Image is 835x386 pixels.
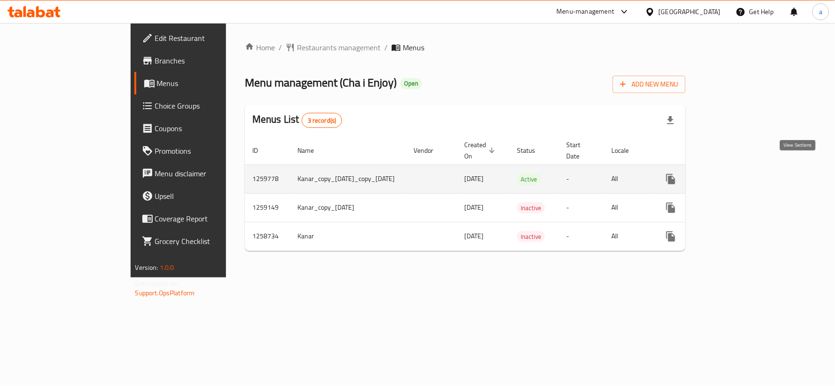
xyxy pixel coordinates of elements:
[464,173,484,185] span: [DATE]
[160,261,174,274] span: 1.0.0
[297,145,326,156] span: Name
[155,123,263,134] span: Coupons
[819,7,822,17] span: a
[613,76,686,93] button: Add New Menu
[155,145,263,157] span: Promotions
[384,42,388,53] li: /
[252,112,342,128] h2: Menus List
[290,222,406,251] td: Kanar
[604,222,652,251] td: All
[290,165,406,193] td: Kanar_copy_[DATE]_copy_[DATE]
[660,197,682,219] button: more
[134,185,270,207] a: Upsell
[245,136,757,251] table: enhanced table
[135,287,195,299] a: Support.OpsPlatform
[157,78,263,89] span: Menus
[559,222,604,251] td: -
[134,27,270,49] a: Edit Restaurant
[652,136,757,165] th: Actions
[134,230,270,252] a: Grocery Checklist
[155,32,263,44] span: Edit Restaurant
[135,277,179,290] span: Get support on:
[155,55,263,66] span: Branches
[134,49,270,72] a: Branches
[134,117,270,140] a: Coupons
[134,95,270,117] a: Choice Groups
[400,78,422,89] div: Open
[245,72,397,93] span: Menu management ( Cha i Enjoy )
[252,145,270,156] span: ID
[155,100,263,111] span: Choice Groups
[302,116,342,125] span: 3 record(s)
[559,165,604,193] td: -
[517,203,545,213] span: Inactive
[566,139,593,162] span: Start Date
[604,165,652,193] td: All
[517,231,545,242] span: Inactive
[400,79,422,87] span: Open
[290,193,406,222] td: Kanar_copy_[DATE]
[620,79,678,90] span: Add New Menu
[134,207,270,230] a: Coverage Report
[557,6,615,17] div: Menu-management
[517,145,547,156] span: Status
[517,173,541,185] div: Active
[134,72,270,95] a: Menus
[135,261,158,274] span: Version:
[155,190,263,202] span: Upsell
[682,168,705,190] button: Change Status
[134,140,270,162] a: Promotions
[682,225,705,248] button: Change Status
[286,42,381,53] a: Restaurants management
[559,193,604,222] td: -
[403,42,424,53] span: Menus
[134,162,270,185] a: Menu disclaimer
[297,42,381,53] span: Restaurants management
[155,168,263,179] span: Menu disclaimer
[611,145,641,156] span: Locale
[464,230,484,242] span: [DATE]
[279,42,282,53] li: /
[414,145,445,156] span: Vendor
[245,42,686,53] nav: breadcrumb
[659,7,721,17] div: [GEOGRAPHIC_DATA]
[155,236,263,247] span: Grocery Checklist
[660,168,682,190] button: more
[604,193,652,222] td: All
[464,201,484,213] span: [DATE]
[517,174,541,185] span: Active
[517,202,545,213] div: Inactive
[659,109,682,132] div: Export file
[155,213,263,224] span: Coverage Report
[660,225,682,248] button: more
[464,139,498,162] span: Created On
